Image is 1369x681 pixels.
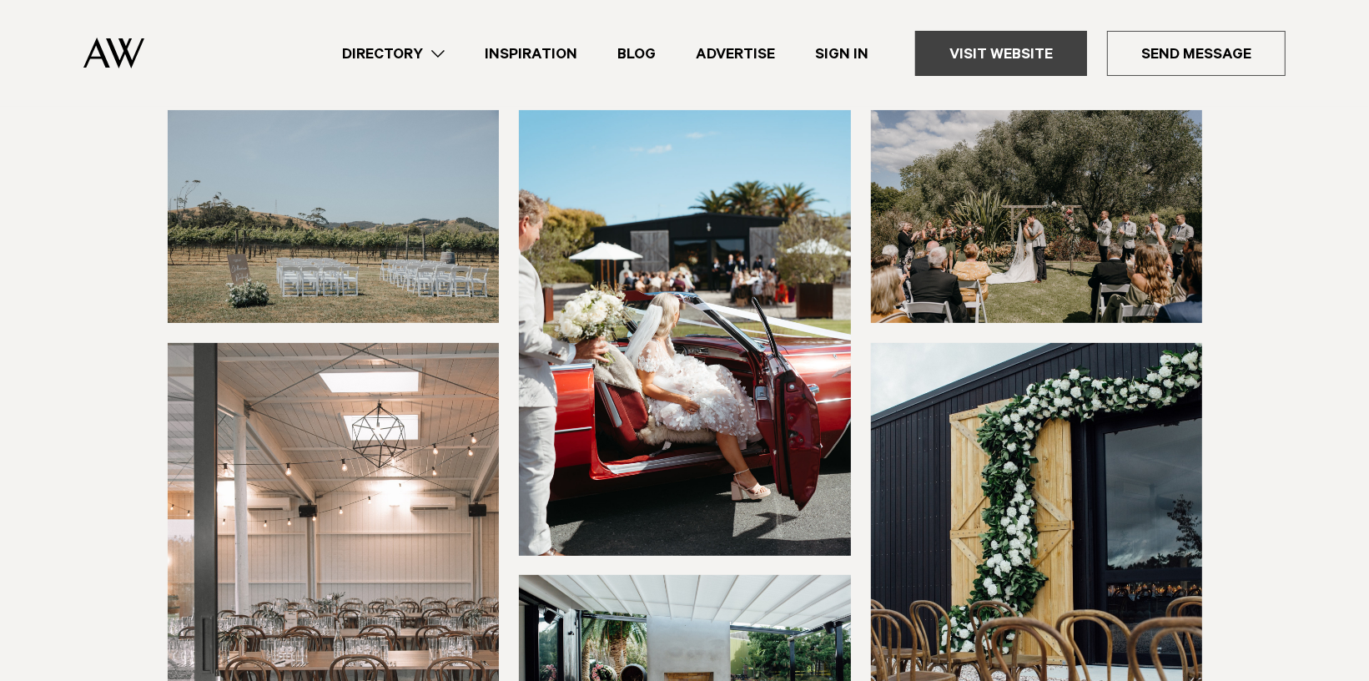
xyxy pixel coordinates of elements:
[915,31,1087,76] a: Visit Website
[597,43,676,65] a: Blog
[465,43,597,65] a: Inspiration
[1107,31,1286,76] a: Send Message
[83,38,144,68] img: Auckland Weddings Logo
[322,43,465,65] a: Directory
[676,43,795,65] a: Advertise
[795,43,888,65] a: Sign In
